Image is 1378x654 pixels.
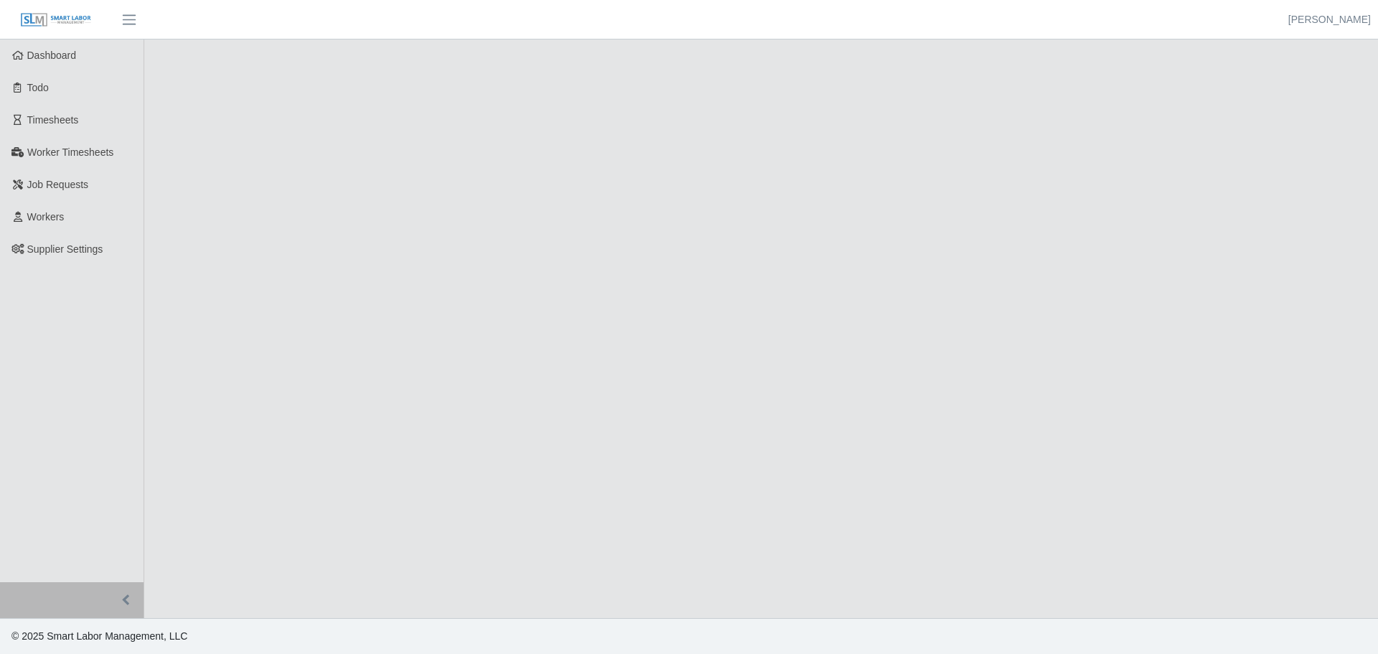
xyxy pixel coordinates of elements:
[27,179,89,190] span: Job Requests
[27,50,77,61] span: Dashboard
[1288,12,1371,27] a: [PERSON_NAME]
[20,12,92,28] img: SLM Logo
[27,211,65,223] span: Workers
[27,82,49,93] span: Todo
[11,630,187,642] span: © 2025 Smart Labor Management, LLC
[27,114,79,126] span: Timesheets
[27,243,103,255] span: Supplier Settings
[27,146,113,158] span: Worker Timesheets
